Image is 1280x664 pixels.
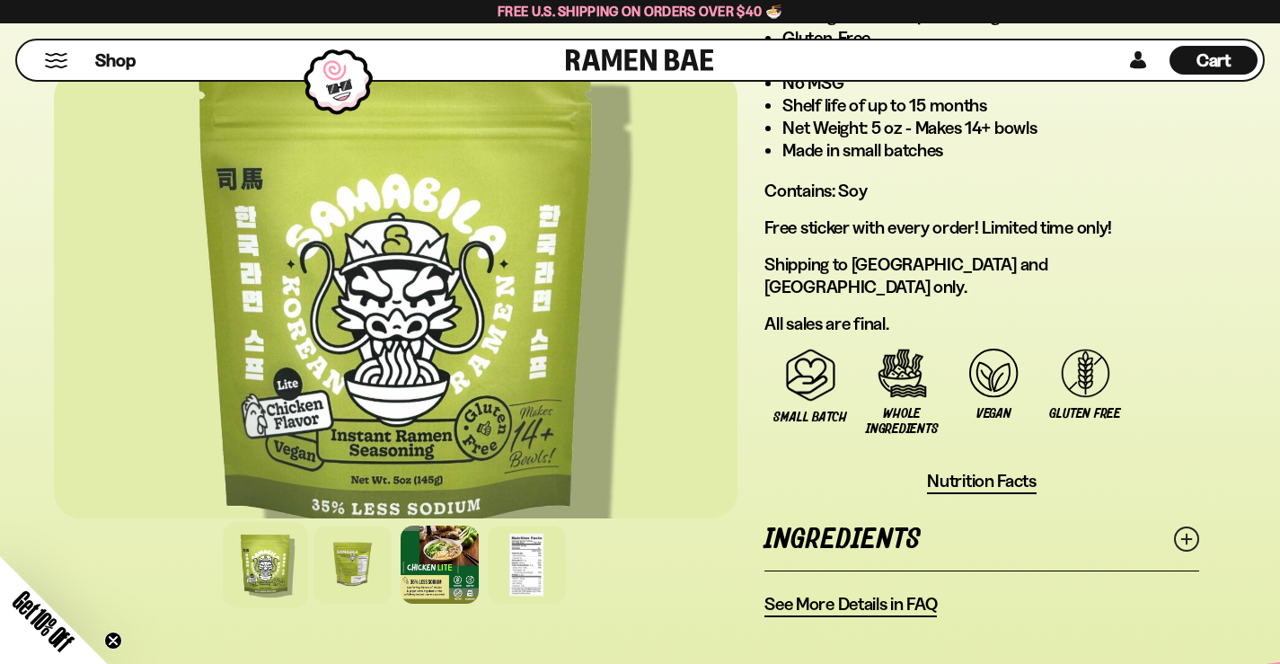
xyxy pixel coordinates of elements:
button: Mobile Menu Trigger [44,53,68,68]
button: Nutrition Facts [927,470,1037,494]
span: Contains: [764,180,867,201]
a: See More Details in FAQ [764,593,937,617]
span: Shop [95,49,136,73]
a: Shop [95,46,136,75]
span: Whole Ingredients [865,406,939,437]
li: Net Weight: 5 oz - Makes 14+ bowls [782,117,1199,139]
span: Vegan [976,406,1011,421]
p: All sales are final. [764,313,1199,335]
span: Small Batch [773,410,846,425]
span: Free U.S. Shipping on Orders over $40 🍜 [498,3,782,20]
li: Shelf life of up to 15 months [782,94,1199,117]
span: Nutrition Facts [927,470,1037,492]
span: Soy [838,180,867,201]
span: Free sticker with every order! Limited time only! [764,217,1112,238]
a: Cart [1170,40,1258,80]
span: Shipping to [GEOGRAPHIC_DATA] and [GEOGRAPHIC_DATA] only. [764,253,1047,297]
span: Cart [1196,49,1231,71]
li: Made in small batches [782,139,1199,162]
button: Close teaser [104,632,122,650]
a: Ingredients [764,509,1199,571]
span: Get 10% Off [8,586,78,656]
span: See More Details in FAQ [764,593,937,615]
span: Gluten Free [1049,406,1120,421]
